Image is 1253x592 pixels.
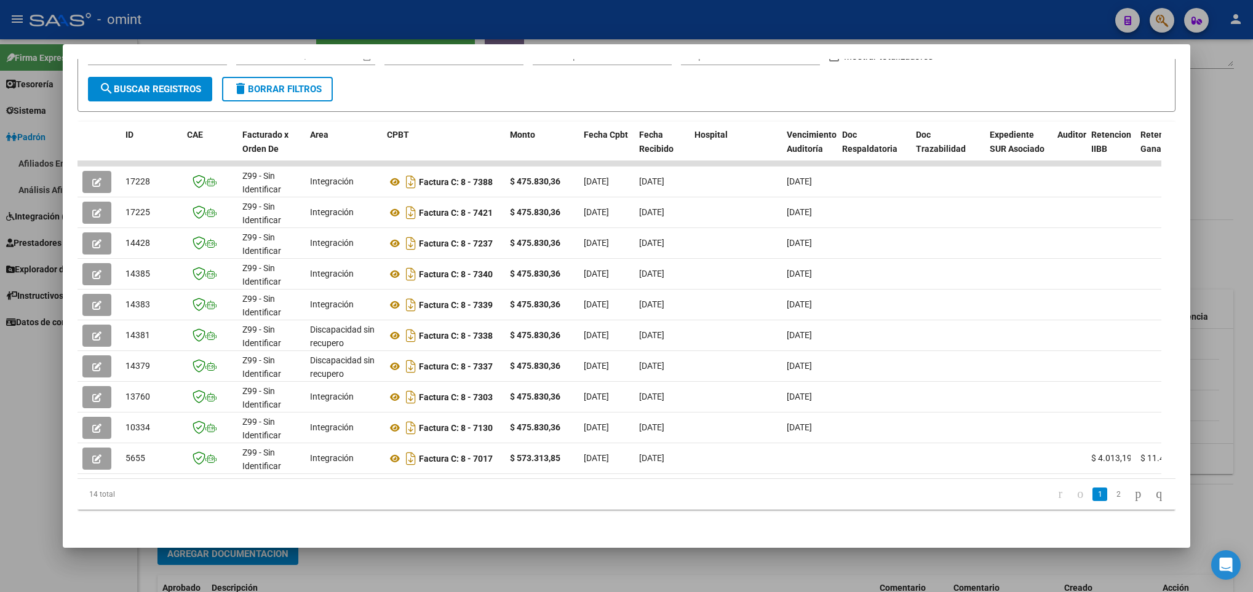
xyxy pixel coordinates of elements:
span: [DATE] [787,176,812,186]
span: Z99 - Sin Identificar [242,448,281,472]
span: Hospital [694,130,728,140]
datatable-header-cell: ID [121,122,182,176]
span: Retención Ganancias [1140,130,1182,154]
span: 14379 [125,361,150,371]
mat-icon: search [99,81,114,96]
span: 17228 [125,176,150,186]
span: CAE [187,130,203,140]
span: Z99 - Sin Identificar [242,202,281,226]
datatable-header-cell: Expediente SUR Asociado [985,122,1052,176]
span: Integración [310,176,354,186]
button: Open calendar [360,50,374,64]
datatable-header-cell: Auditoria [1052,122,1086,176]
a: 1 [1092,487,1107,501]
datatable-header-cell: Doc Respaldatoria [837,122,911,176]
span: Monto [510,130,535,140]
datatable-header-cell: CPBT [382,122,505,176]
strong: $ 475.830,36 [510,392,560,401]
strong: Factura C: 8 - 7130 [419,423,493,433]
span: Doc Respaldatoria [842,130,897,154]
strong: Factura C: 8 - 7421 [419,208,493,218]
span: [DATE] [787,422,812,432]
span: ID [125,130,133,140]
a: go to last page [1150,487,1167,501]
a: go to previous page [1072,487,1089,501]
span: Integración [310,207,354,217]
span: [DATE] [787,330,812,340]
span: Discapacidad sin recupero [310,325,375,349]
div: 14 total [78,479,295,510]
i: Descargar documento [403,326,419,345]
strong: Factura C: 8 - 7388 [419,177,493,187]
datatable-header-cell: Doc Trazabilidad [911,122,985,176]
i: Descargar documento [403,357,419,376]
span: CPBT [387,130,409,140]
span: Z99 - Sin Identificar [242,325,281,349]
span: [DATE] [584,176,609,186]
span: [DATE] [639,361,664,371]
span: Z99 - Sin Identificar [242,232,281,256]
div: Open Intercom Messenger [1211,550,1241,580]
span: [DATE] [584,361,609,371]
span: 5655 [125,453,145,463]
span: [DATE] [639,422,664,432]
span: [DATE] [584,422,609,432]
mat-icon: delete [233,81,248,96]
datatable-header-cell: Vencimiento Auditoría [782,122,837,176]
span: [DATE] [639,299,664,309]
strong: $ 475.830,36 [510,176,560,186]
span: Z99 - Sin Identificar [242,386,281,410]
span: $ 11.466,27 [1140,453,1186,463]
datatable-header-cell: Facturado x Orden De [237,122,305,176]
span: [DATE] [584,269,609,278]
span: Z99 - Sin Identificar [242,417,281,441]
strong: Factura C: 8 - 7339 [419,300,493,310]
span: [DATE] [639,207,664,217]
datatable-header-cell: CAE [182,122,237,176]
a: go to next page [1129,487,1147,501]
span: Integración [310,422,354,432]
span: 14381 [125,330,150,340]
span: Area [310,130,328,140]
span: Retencion IIBB [1091,130,1131,154]
strong: Factura C: 8 - 7237 [419,239,493,248]
datatable-header-cell: Monto [505,122,579,176]
span: [DATE] [787,269,812,278]
span: [DATE] [584,392,609,401]
span: [DATE] [584,299,609,309]
span: [DATE] [787,207,812,217]
span: [DATE] [639,453,664,463]
span: Z99 - Sin Identificar [242,263,281,287]
span: [DATE] [787,299,812,309]
span: [DATE] [639,330,664,340]
a: go to first page [1052,487,1068,501]
strong: $ 475.830,36 [510,238,560,248]
span: Z99 - Sin Identificar [242,294,281,318]
i: Descargar documento [403,172,419,192]
span: [DATE] [584,453,609,463]
span: [DATE] [584,330,609,340]
i: Descargar documento [403,234,419,253]
i: Descargar documento [403,295,419,315]
strong: Factura C: 8 - 7017 [419,454,493,464]
span: Facturado x Orden De [242,130,288,154]
span: Integración [310,269,354,278]
strong: Factura C: 8 - 7338 [419,331,493,341]
strong: Factura C: 8 - 7303 [419,392,493,402]
i: Descargar documento [403,264,419,284]
span: [DATE] [639,392,664,401]
span: Fecha Recibido [639,130,674,154]
span: [DATE] [584,207,609,217]
strong: $ 475.830,36 [510,299,560,309]
span: Vencimiento Auditoría [787,130,837,154]
strong: $ 475.830,36 [510,422,560,432]
i: Descargar documento [403,418,419,438]
strong: Factura C: 8 - 7340 [419,269,493,279]
span: Doc Trazabilidad [916,130,966,154]
strong: $ 475.830,36 [510,269,560,278]
span: Buscar Registros [99,84,201,95]
strong: $ 475.830,36 [510,207,560,217]
span: Borrar Filtros [233,84,322,95]
li: page 1 [1091,484,1109,505]
span: Integración [310,392,354,401]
